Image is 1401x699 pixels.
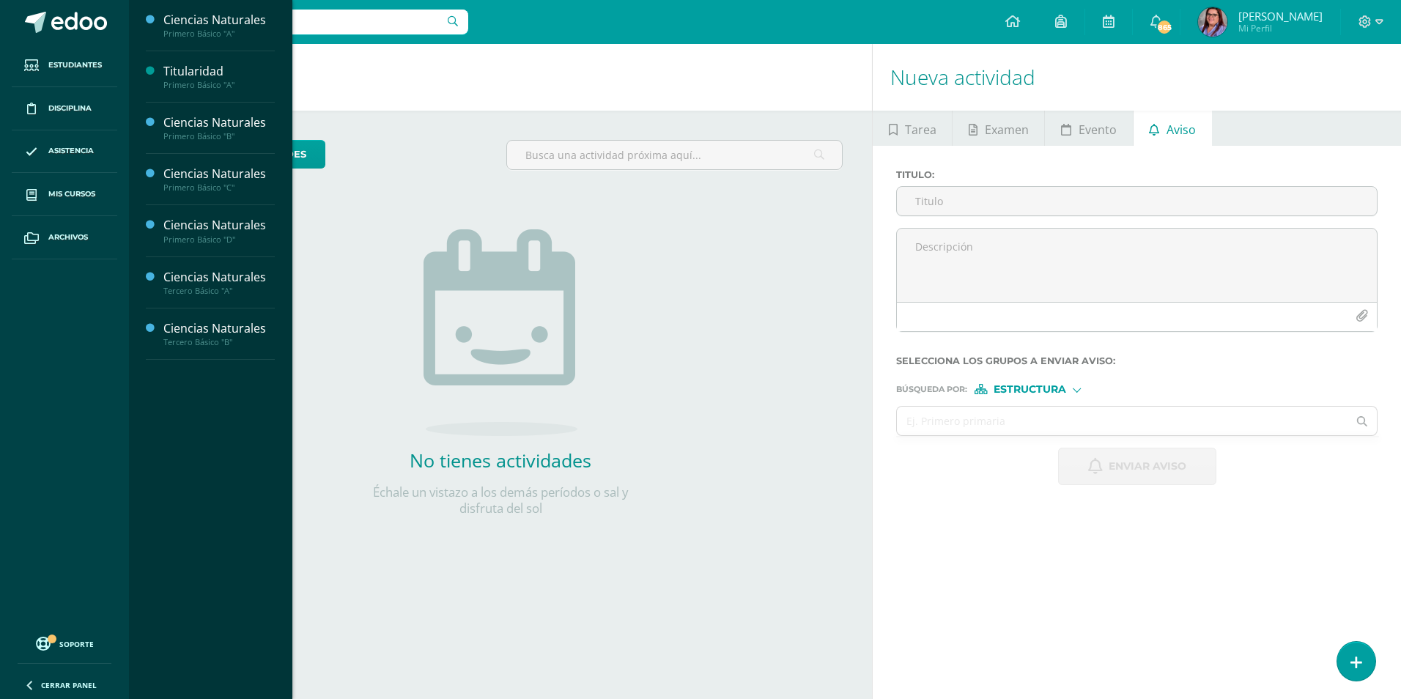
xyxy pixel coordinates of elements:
a: Ciencias NaturalesPrimero Básico "D" [163,217,275,244]
a: Examen [953,111,1044,146]
div: Primero Básico "D" [163,234,275,245]
a: Soporte [18,633,111,653]
a: Mis cursos [12,173,117,216]
h2: No tienes actividades [354,448,647,473]
a: Archivos [12,216,117,259]
span: Enviar aviso [1109,448,1186,484]
span: Evento [1079,112,1117,147]
div: Primero Básico "C" [163,182,275,193]
div: Ciencias Naturales [163,114,275,131]
input: Busca una actividad próxima aquí... [507,141,842,169]
div: Primero Básico "A" [163,80,275,90]
input: Ej. Primero primaria [897,407,1348,435]
div: Ciencias Naturales [163,12,275,29]
label: Selecciona los grupos a enviar aviso : [896,355,1378,366]
div: Ciencias Naturales [163,166,275,182]
span: Cerrar panel [41,680,97,690]
span: Estructura [994,385,1066,393]
div: Primero Básico "B" [163,131,275,141]
a: Aviso [1134,111,1212,146]
div: [object Object] [975,384,1084,394]
img: d76661cb19da47c8721aaba634ec83f7.png [1198,7,1227,37]
div: Tercero Básico "A" [163,286,275,296]
span: Mis cursos [48,188,95,200]
h1: Nueva actividad [890,44,1383,111]
a: Ciencias NaturalesPrimero Básico "C" [163,166,275,193]
a: Tarea [873,111,952,146]
a: Ciencias NaturalesTercero Básico "B" [163,320,275,347]
input: Titulo [897,187,1377,215]
label: Titulo : [896,169,1378,180]
input: Busca un usuario... [138,10,468,34]
img: no_activities.png [424,229,577,436]
span: Archivos [48,232,88,243]
a: Ciencias NaturalesTercero Básico "A" [163,269,275,296]
a: TitularidadPrimero Básico "A" [163,63,275,90]
a: Disciplina [12,87,117,130]
a: Evento [1045,111,1132,146]
h1: Actividades [147,44,854,111]
p: Échale un vistazo a los demás períodos o sal y disfruta del sol [354,484,647,517]
span: Aviso [1167,112,1196,147]
div: Tercero Básico "B" [163,337,275,347]
a: Ciencias NaturalesPrimero Básico "B" [163,114,275,141]
span: Asistencia [48,145,94,157]
span: Mi Perfil [1238,22,1323,34]
span: Soporte [59,639,94,649]
span: [PERSON_NAME] [1238,9,1323,23]
div: Ciencias Naturales [163,320,275,337]
button: Enviar aviso [1058,448,1216,485]
span: 865 [1156,19,1172,35]
span: Estudiantes [48,59,102,71]
a: Ciencias NaturalesPrimero Básico "A" [163,12,275,39]
div: Ciencias Naturales [163,269,275,286]
span: Búsqueda por : [896,385,967,393]
span: Disciplina [48,103,92,114]
div: Primero Básico "A" [163,29,275,39]
div: Ciencias Naturales [163,217,275,234]
a: Estudiantes [12,44,117,87]
a: Asistencia [12,130,117,174]
span: Tarea [905,112,936,147]
div: Titularidad [163,63,275,80]
span: Examen [985,112,1029,147]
